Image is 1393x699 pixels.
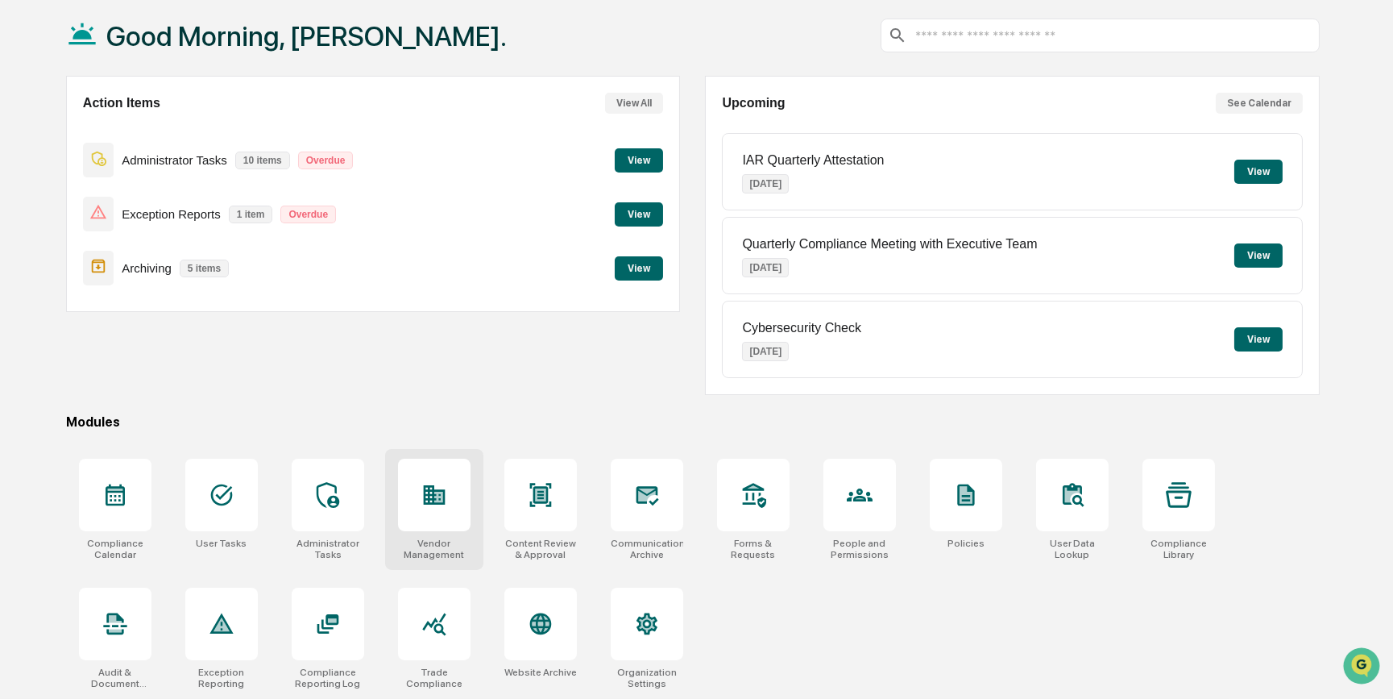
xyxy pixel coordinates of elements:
[229,206,273,223] p: 1 item
[1216,93,1303,114] button: See Calendar
[10,197,110,226] a: 🖐️Preclearance
[280,206,336,223] p: Overdue
[196,538,247,549] div: User Tasks
[1036,538,1109,560] div: User Data Lookup
[66,414,1320,430] div: Modules
[79,667,151,689] div: Audit & Document Logs
[717,538,790,560] div: Forms & Requests
[185,667,258,689] div: Exception Reporting
[398,538,471,560] div: Vendor Management
[274,128,293,148] button: Start new chat
[722,96,785,110] h2: Upcoming
[292,538,364,560] div: Administrator Tasks
[1234,160,1283,184] button: View
[83,96,160,110] h2: Action Items
[32,234,102,250] span: Data Lookup
[110,197,206,226] a: 🗄️Attestations
[298,152,354,169] p: Overdue
[742,342,789,361] p: [DATE]
[1142,538,1215,560] div: Compliance Library
[79,538,151,560] div: Compliance Calendar
[122,261,172,275] p: Archiving
[742,153,884,168] p: IAR Quarterly Attestation
[117,205,130,218] div: 🗄️
[160,273,195,285] span: Pylon
[16,235,29,248] div: 🔎
[504,538,577,560] div: Content Review & Approval
[742,321,861,335] p: Cybersecurity Check
[947,538,985,549] div: Policies
[1341,646,1385,689] iframe: Open customer support
[16,34,293,60] p: How can we help?
[611,667,683,689] div: Organization Settings
[16,205,29,218] div: 🖐️
[55,139,204,152] div: We're available if you need us!
[398,667,471,689] div: Trade Compliance
[292,667,364,689] div: Compliance Reporting Log
[10,227,108,256] a: 🔎Data Lookup
[1234,243,1283,268] button: View
[742,237,1037,252] p: Quarterly Compliance Meeting with Executive Team
[504,667,577,678] div: Website Archive
[615,202,663,227] button: View
[32,203,104,219] span: Preclearance
[615,148,663,173] button: View
[615,152,663,167] a: View
[1234,327,1283,352] button: View
[106,20,507,52] h1: Good Morning, [PERSON_NAME].
[615,260,663,275] a: View
[742,258,789,277] p: [DATE]
[180,260,229,277] p: 5 items
[114,273,195,285] a: Powered byPylon
[615,256,663,281] button: View
[16,123,45,152] img: 1746055101610-c473b297-6a78-478c-a979-82029cc54cd1
[605,93,663,114] button: View All
[235,152,290,169] p: 10 items
[615,206,663,221] a: View
[133,203,200,219] span: Attestations
[742,174,789,193] p: [DATE]
[823,538,896,560] div: People and Permissions
[122,207,221,221] p: Exception Reports
[55,123,264,139] div: Start new chat
[122,153,227,167] p: Administrator Tasks
[611,538,683,560] div: Communications Archive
